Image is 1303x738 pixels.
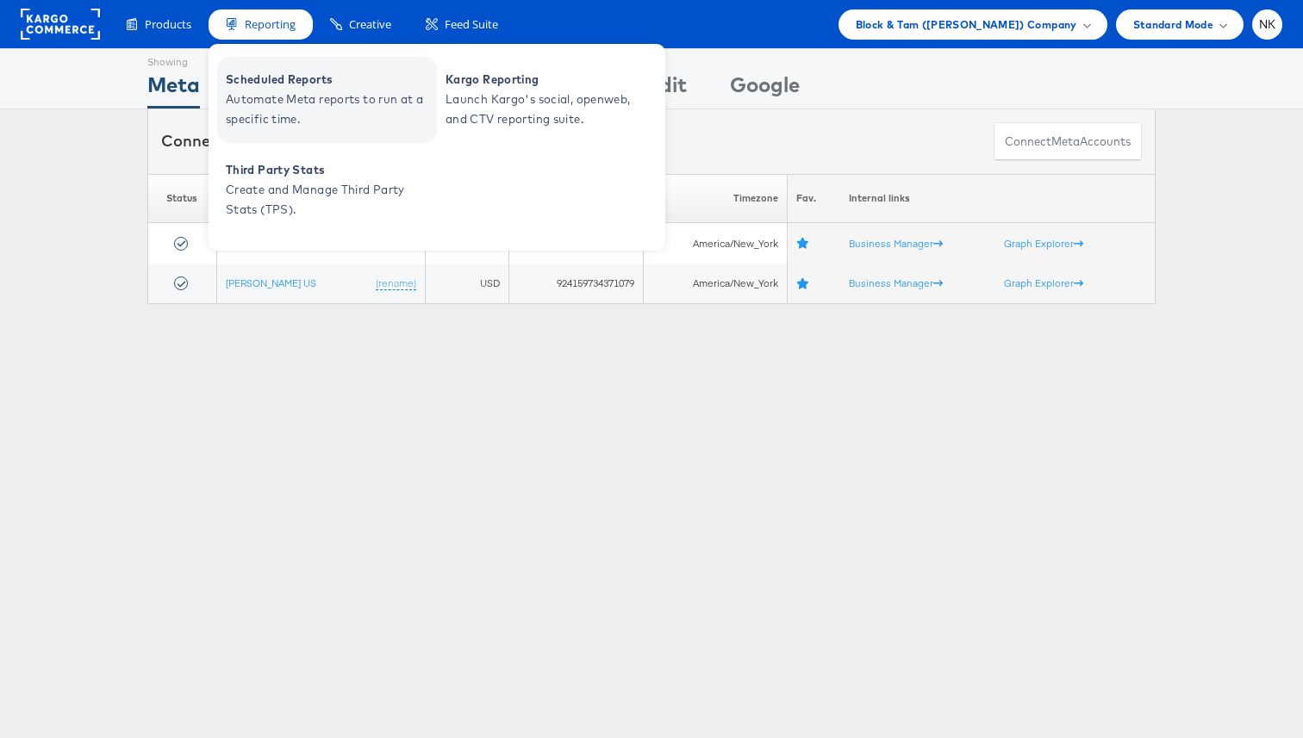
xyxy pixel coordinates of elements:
[643,223,788,264] td: America/New_York
[730,70,800,109] div: Google
[849,276,943,289] a: Business Manager
[446,90,652,129] span: Launch Kargo's social, openweb, and CTV reporting suite.
[1004,276,1083,289] a: Graph Explorer
[643,174,788,223] th: Timezone
[226,90,433,129] span: Automate Meta reports to run at a specific time.
[349,16,391,33] span: Creative
[849,237,943,250] a: Business Manager
[1051,133,1080,150] span: meta
[147,70,200,109] div: Meta
[1259,19,1276,30] span: NK
[161,130,351,152] div: Connected accounts
[148,174,217,223] th: Status
[217,57,437,143] a: Scheduled Reports Automate Meta reports to run at a specific time.
[226,276,316,289] a: [PERSON_NAME] US
[437,57,657,143] a: Kargo Reporting Launch Kargo's social, openweb, and CTV reporting suite.
[226,180,433,220] span: Create and Manage Third Party Stats (TPS).
[509,264,643,304] td: 924159734371079
[245,16,296,33] span: Reporting
[425,264,509,304] td: USD
[446,70,652,90] span: Kargo Reporting
[226,160,433,180] span: Third Party Stats
[226,70,433,90] span: Scheduled Reports
[376,276,416,291] a: (rename)
[145,16,191,33] span: Products
[994,122,1142,161] button: ConnectmetaAccounts
[445,16,498,33] span: Feed Suite
[217,147,437,233] a: Third Party Stats Create and Manage Third Party Stats (TPS).
[856,16,1077,34] span: Block & Tam ([PERSON_NAME]) Company
[147,49,200,70] div: Showing
[1004,237,1083,250] a: Graph Explorer
[643,264,788,304] td: America/New_York
[1133,16,1213,34] span: Standard Mode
